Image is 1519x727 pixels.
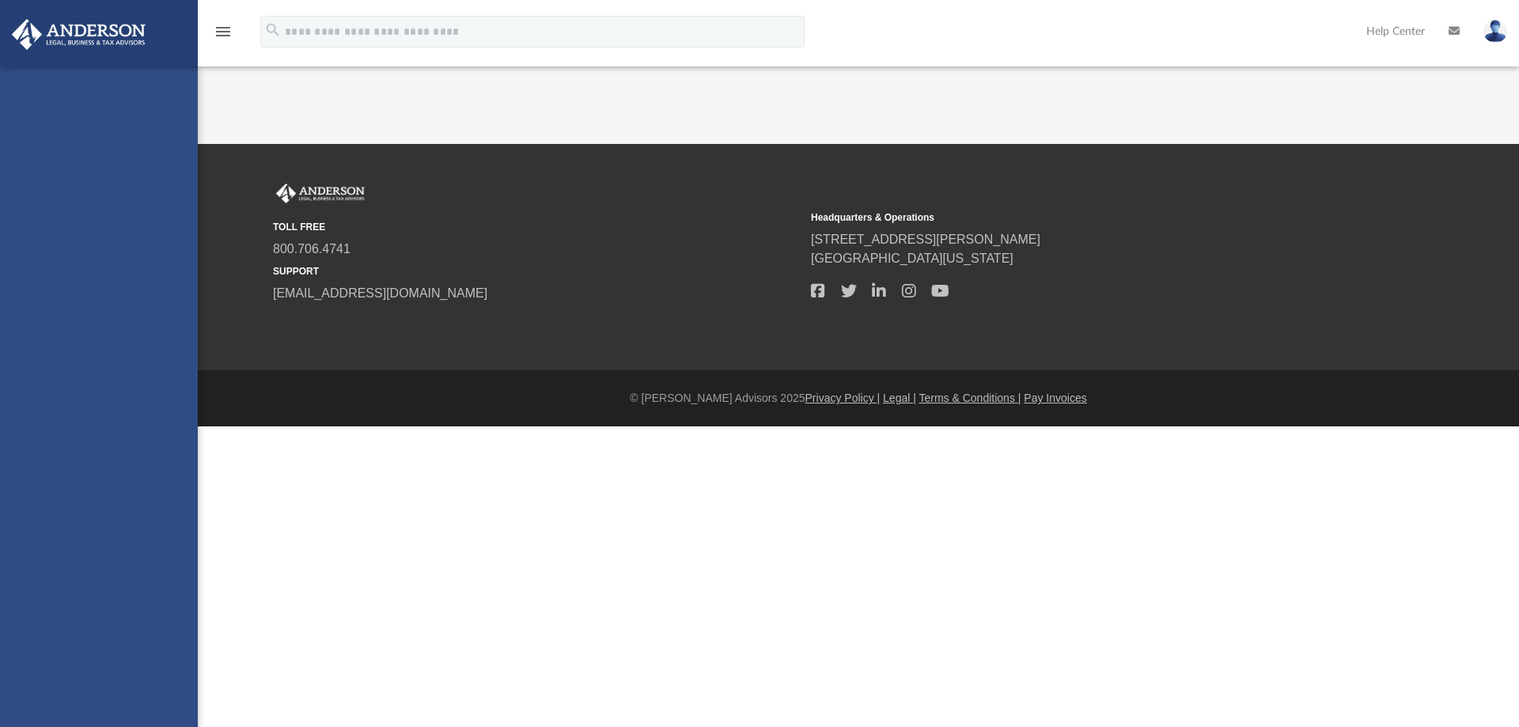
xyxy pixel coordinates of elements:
img: Anderson Advisors Platinum Portal [7,19,150,50]
a: [EMAIL_ADDRESS][DOMAIN_NAME] [273,286,487,300]
a: Terms & Conditions | [919,392,1021,404]
div: © [PERSON_NAME] Advisors 2025 [198,390,1519,407]
a: [STREET_ADDRESS][PERSON_NAME] [811,233,1040,246]
a: menu [214,30,233,41]
a: [GEOGRAPHIC_DATA][US_STATE] [811,252,1013,265]
a: 800.706.4741 [273,242,350,256]
a: Privacy Policy | [805,392,881,404]
img: User Pic [1483,20,1507,43]
img: Anderson Advisors Platinum Portal [273,184,368,204]
small: TOLL FREE [273,220,800,234]
a: Legal | [883,392,916,404]
small: SUPPORT [273,264,800,278]
i: menu [214,22,233,41]
small: Headquarters & Operations [811,210,1338,225]
i: search [264,21,282,39]
a: Pay Invoices [1024,392,1086,404]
